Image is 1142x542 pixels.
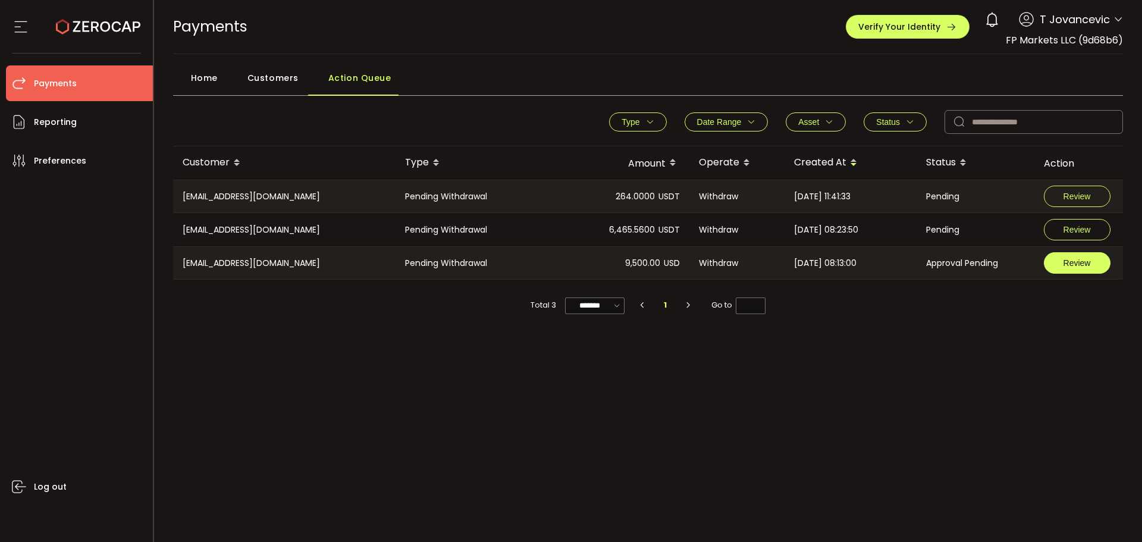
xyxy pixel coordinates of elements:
span: Pending Withdrawal [405,223,487,237]
span: 264.0000 [616,190,655,203]
span: Go to [711,297,765,314]
button: Asset [786,112,846,131]
span: USDT [658,223,680,237]
span: Status [876,117,900,127]
span: Customers [247,66,299,90]
span: Pending [926,190,959,203]
span: USD [664,256,680,270]
div: Created At [785,153,917,173]
span: Pending Withdrawal [405,256,487,270]
div: Status [917,153,1034,173]
span: Review [1063,192,1091,200]
span: Withdraw [699,223,738,237]
span: Verify Your Identity [858,23,940,31]
span: Withdraw [699,256,738,270]
button: Review [1044,219,1110,240]
button: Review [1044,252,1110,274]
button: Status [864,112,927,131]
span: Preferences [34,152,86,170]
span: T Jovancevic [1040,11,1110,27]
span: FP Markets LLC (9d68b6) [1006,33,1123,47]
span: [DATE] 11:41:33 [794,190,851,203]
span: Type [622,117,639,127]
span: [EMAIL_ADDRESS][DOMAIN_NAME] [183,256,320,270]
span: Asset [798,117,819,127]
li: 1 [655,297,676,314]
span: Total 3 [531,297,556,314]
span: 9,500.00 [625,256,660,270]
span: Date Range [697,117,742,127]
span: Home [191,66,218,90]
button: Verify Your Identity [846,15,970,39]
span: Action Queue [328,66,391,90]
span: Payments [173,16,247,37]
span: [EMAIL_ADDRESS][DOMAIN_NAME] [183,223,320,237]
span: Pending [926,223,959,237]
div: Action [1034,156,1124,170]
span: 6,465.5600 [609,223,655,237]
span: Approval Pending [926,256,998,270]
div: Amount [528,153,689,173]
span: Pending Withdrawal [405,190,487,203]
span: [DATE] 08:13:00 [794,256,857,270]
button: Type [609,112,666,131]
span: [EMAIL_ADDRESS][DOMAIN_NAME] [183,190,320,203]
span: [DATE] 08:23:50 [794,223,858,237]
span: USDT [658,190,680,203]
div: Customer [173,153,396,173]
div: Operate [689,153,785,173]
span: Reporting [34,114,77,131]
span: Withdraw [699,190,738,203]
span: Log out [34,478,67,496]
iframe: Chat Widget [1003,413,1142,542]
span: Review [1063,259,1091,267]
span: Payments [34,75,77,92]
span: Review [1063,225,1091,234]
div: Type [396,153,528,173]
button: Review [1044,186,1110,207]
button: Date Range [685,112,768,131]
